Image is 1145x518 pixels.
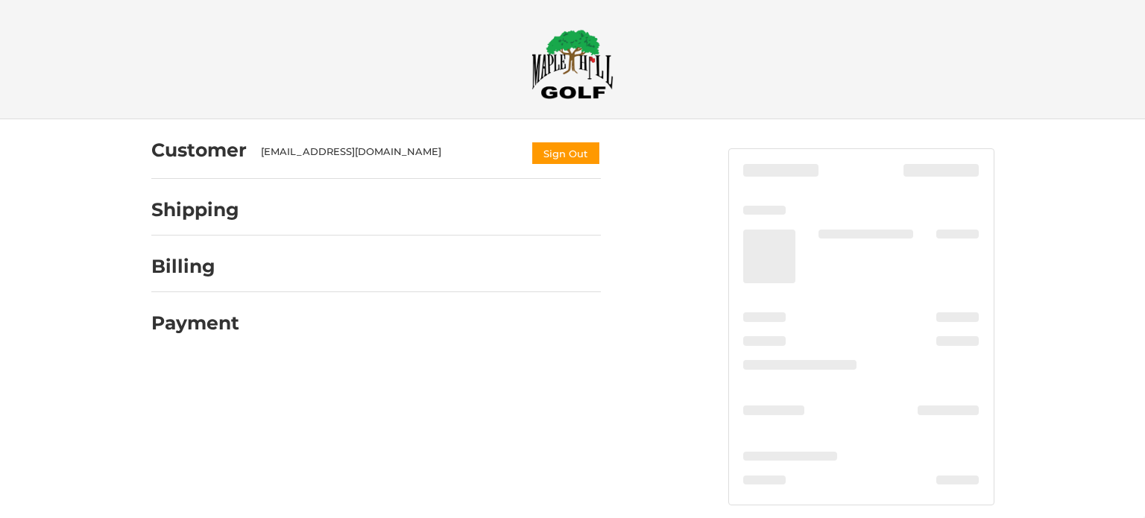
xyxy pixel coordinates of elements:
[151,255,239,278] h2: Billing
[261,145,516,165] div: [EMAIL_ADDRESS][DOMAIN_NAME]
[151,198,239,221] h2: Shipping
[532,29,613,99] img: Maple Hill Golf
[151,139,247,162] h2: Customer
[531,141,601,165] button: Sign Out
[151,312,239,335] h2: Payment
